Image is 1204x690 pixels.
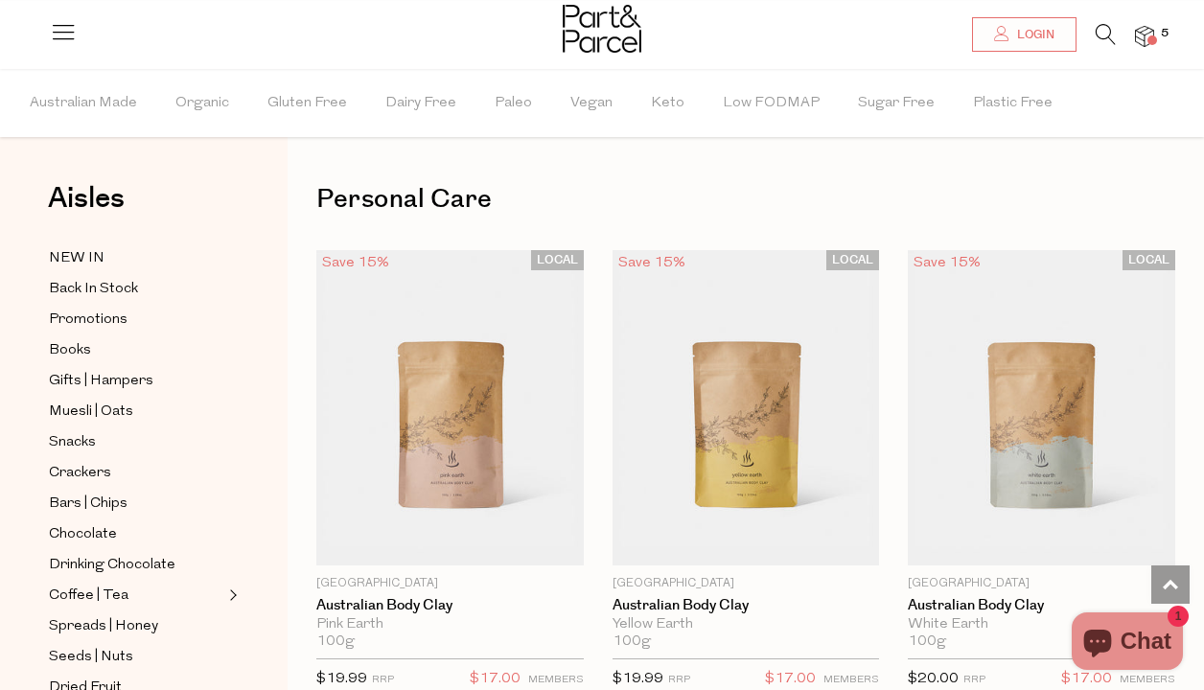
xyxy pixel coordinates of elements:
span: Drinking Chocolate [49,554,175,577]
a: Bars | Chips [49,492,223,516]
a: Gifts | Hampers [49,369,223,393]
small: RRP [963,675,985,685]
small: RRP [668,675,690,685]
a: Promotions [49,308,223,332]
a: 5 [1135,26,1154,46]
a: Coffee | Tea [49,584,223,608]
span: Plastic Free [973,70,1053,137]
span: Vegan [570,70,613,137]
div: Save 15% [613,250,691,276]
span: Dairy Free [385,70,456,137]
a: Books [49,338,223,362]
small: MEMBERS [823,675,879,685]
a: Seeds | Nuts [49,645,223,669]
span: Seeds | Nuts [49,646,133,669]
span: Coffee | Tea [49,585,128,608]
span: 100g [316,633,355,651]
a: Spreads | Honey [49,614,223,638]
span: Sugar Free [858,70,935,137]
span: Spreads | Honey [49,615,158,638]
span: LOCAL [826,250,879,270]
span: Books [49,339,91,362]
a: Drinking Chocolate [49,553,223,577]
small: MEMBERS [528,675,584,685]
span: Crackers [49,462,111,485]
p: [GEOGRAPHIC_DATA] [613,575,880,592]
div: Save 15% [908,250,986,276]
span: $19.99 [613,672,663,686]
a: Australian Body Clay [908,597,1175,614]
span: Chocolate [49,523,117,546]
span: 5 [1156,25,1173,42]
span: Australian Made [30,70,137,137]
img: Australian Body Clay [908,250,1175,565]
span: 100g [613,633,651,651]
div: Yellow Earth [613,616,880,633]
span: Login [1012,27,1054,43]
img: Part&Parcel [563,5,641,53]
span: Snacks [49,431,96,454]
a: Crackers [49,461,223,485]
a: Aisles [48,184,125,232]
span: NEW IN [49,247,104,270]
span: Aisles [48,177,125,219]
a: Login [972,17,1077,52]
a: NEW IN [49,246,223,270]
span: Bars | Chips [49,493,127,516]
h1: Personal Care [316,177,1175,221]
span: Muesli | Oats [49,401,133,424]
span: Gluten Free [267,70,347,137]
a: Australian Body Clay [613,597,880,614]
span: LOCAL [531,250,584,270]
p: [GEOGRAPHIC_DATA] [316,575,584,592]
span: 100g [908,633,946,651]
img: Australian Body Clay [316,250,584,565]
div: White Earth [908,616,1175,633]
inbox-online-store-chat: Shopify online store chat [1066,612,1189,675]
small: MEMBERS [1120,675,1175,685]
span: $20.00 [908,672,959,686]
span: LOCAL [1123,250,1175,270]
div: Pink Earth [316,616,584,633]
span: Back In Stock [49,278,138,301]
a: Australian Body Clay [316,597,584,614]
img: Australian Body Clay [613,250,880,565]
span: Paleo [495,70,532,137]
p: [GEOGRAPHIC_DATA] [908,575,1175,592]
a: Snacks [49,430,223,454]
a: Muesli | Oats [49,400,223,424]
span: Gifts | Hampers [49,370,153,393]
span: Low FODMAP [723,70,820,137]
span: Keto [651,70,684,137]
span: $19.99 [316,672,367,686]
a: Chocolate [49,522,223,546]
span: Promotions [49,309,127,332]
div: Save 15% [316,250,395,276]
button: Expand/Collapse Coffee | Tea [224,584,238,607]
span: Organic [175,70,229,137]
a: Back In Stock [49,277,223,301]
small: RRP [372,675,394,685]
